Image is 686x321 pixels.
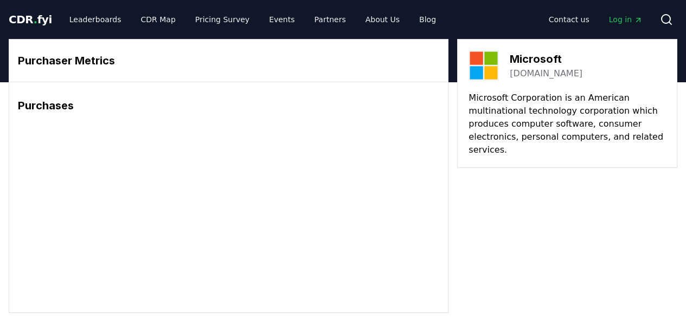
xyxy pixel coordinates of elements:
[61,10,445,29] nav: Main
[510,67,582,80] a: [DOMAIN_NAME]
[540,10,598,29] a: Contact us
[600,10,651,29] a: Log in
[18,53,439,69] h3: Purchaser Metrics
[609,14,643,25] span: Log in
[411,10,445,29] a: Blog
[132,10,184,29] a: CDR Map
[469,91,666,156] p: Microsoft Corporation is an American multinational technology corporation which produces computer...
[9,13,52,26] span: CDR fyi
[469,50,499,81] img: Microsoft-logo
[61,10,130,29] a: Leaderboards
[260,10,303,29] a: Events
[510,51,582,67] h3: Microsoft
[187,10,258,29] a: Pricing Survey
[306,10,355,29] a: Partners
[18,97,439,114] h3: Purchases
[540,10,651,29] nav: Main
[9,12,52,27] a: CDR.fyi
[34,13,37,26] span: .
[357,10,408,29] a: About Us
